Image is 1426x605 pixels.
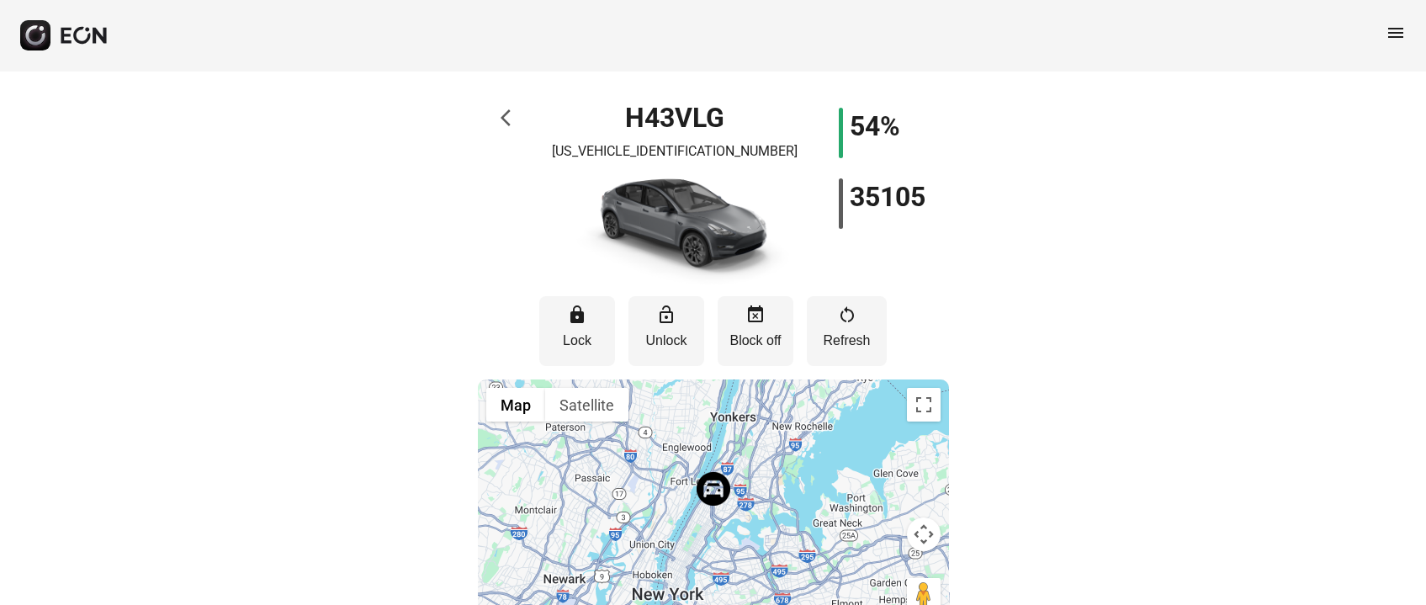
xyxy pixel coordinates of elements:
button: Map camera controls [907,517,941,551]
span: menu [1386,23,1406,43]
span: lock_open [656,305,676,325]
p: Refresh [815,331,878,351]
p: Lock [548,331,607,351]
button: Unlock [628,296,704,366]
button: Refresh [807,296,887,366]
span: restart_alt [837,305,857,325]
h1: H43VLG [625,108,724,128]
span: lock [567,305,587,325]
h1: 35105 [850,187,925,207]
img: car [557,168,793,286]
p: Block off [726,331,785,351]
button: Lock [539,296,615,366]
span: event_busy [745,305,766,325]
button: Toggle fullscreen view [907,388,941,422]
p: Unlock [637,331,696,351]
h1: 54% [850,116,900,136]
button: Block off [718,296,793,366]
button: Show satellite imagery [545,388,628,422]
span: arrow_back_ios [501,108,521,128]
button: Show street map [486,388,545,422]
p: [US_VEHICLE_IDENTIFICATION_NUMBER] [552,141,798,162]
